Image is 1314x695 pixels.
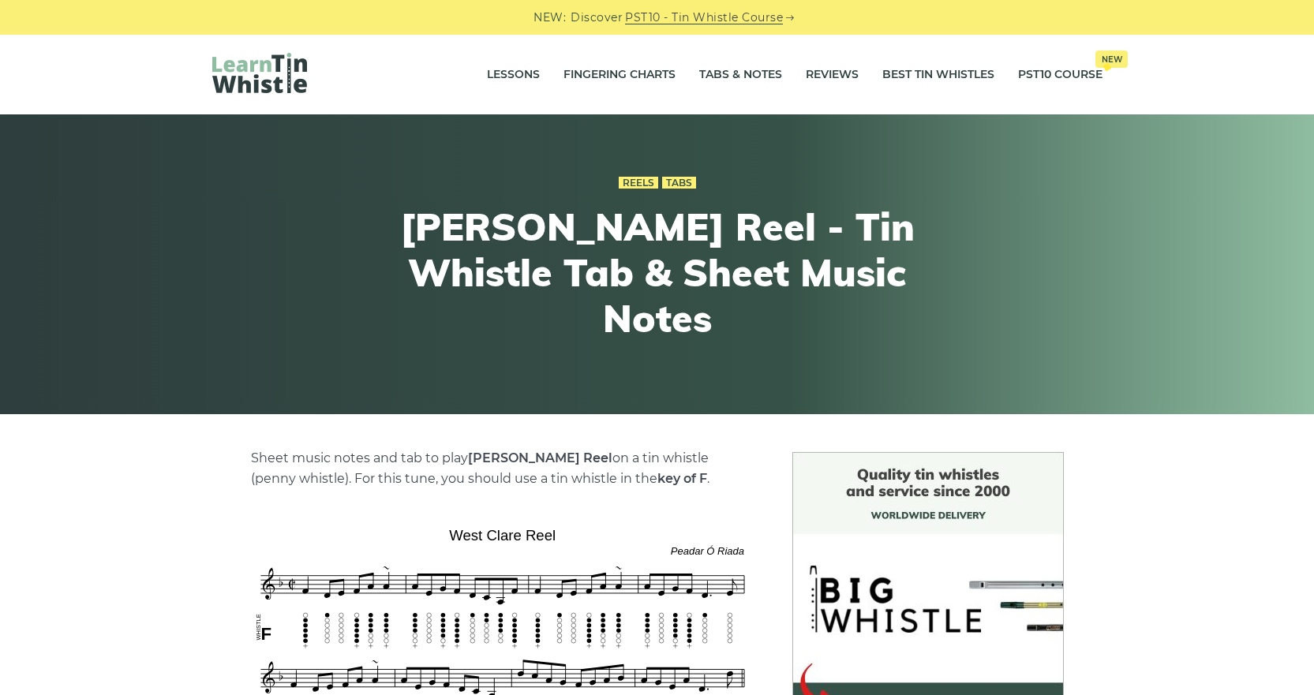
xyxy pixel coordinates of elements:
a: Tabs [662,177,696,189]
a: Best Tin Whistles [882,55,994,95]
img: LearnTinWhistle.com [212,53,307,93]
a: Reviews [806,55,859,95]
span: New [1095,50,1128,68]
a: Lessons [487,55,540,95]
strong: key of F [657,471,707,486]
strong: [PERSON_NAME] Reel [468,450,612,465]
a: Fingering Charts [563,55,676,95]
a: Reels [619,177,658,189]
a: Tabs & Notes [699,55,782,95]
h1: [PERSON_NAME] Reel - Tin Whistle Tab & Sheet Music Notes [367,204,948,341]
p: Sheet music notes and tab to play on a tin whistle (penny whistle). For this tune, you should use... [251,448,754,489]
a: PST10 CourseNew [1018,55,1102,95]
